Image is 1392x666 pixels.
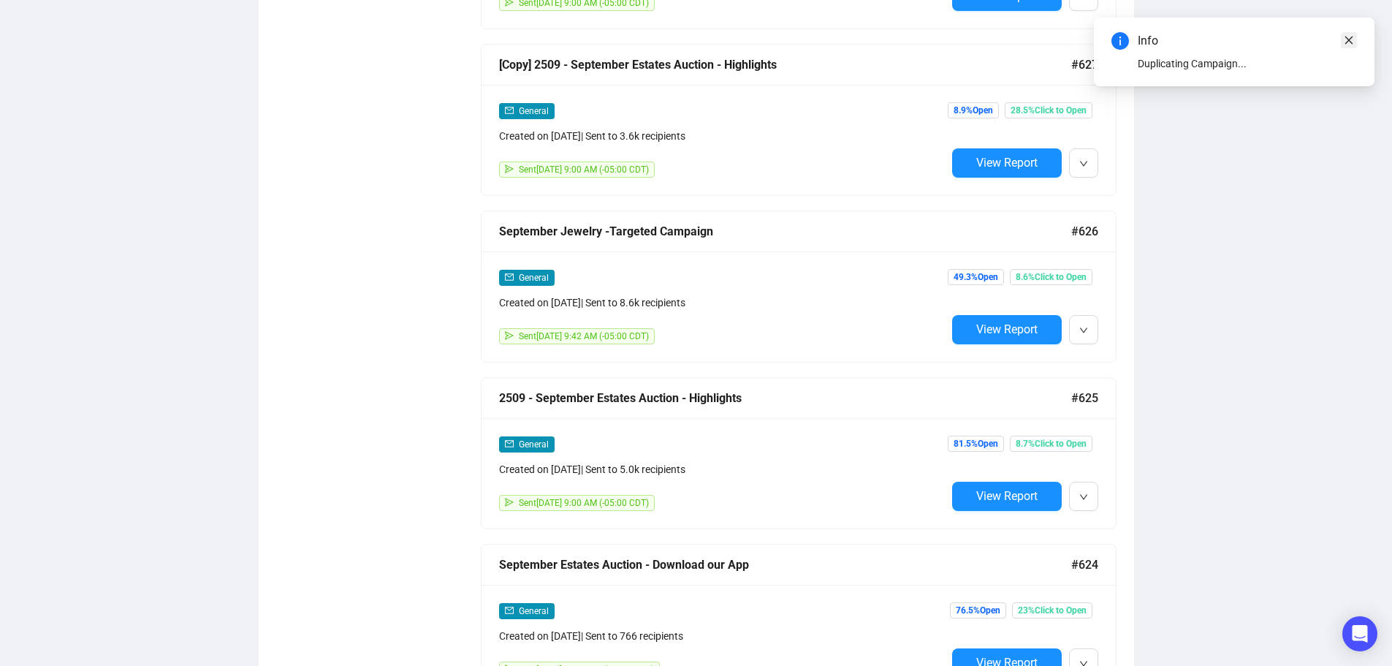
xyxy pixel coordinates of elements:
[499,556,1071,574] div: September Estates Auction - Download our App
[499,628,946,644] div: Created on [DATE] | Sent to 766 recipients
[948,436,1004,452] span: 81.5% Open
[1341,32,1357,48] a: Close
[976,322,1038,336] span: View Report
[1071,389,1098,407] span: #625
[1012,602,1092,618] span: 23% Click to Open
[976,156,1038,170] span: View Report
[952,148,1062,178] button: View Report
[519,439,549,450] span: General
[952,315,1062,344] button: View Report
[519,106,549,116] span: General
[976,489,1038,503] span: View Report
[1010,436,1092,452] span: 8.7% Click to Open
[499,461,946,477] div: Created on [DATE] | Sent to 5.0k recipients
[505,273,514,281] span: mail
[1342,616,1377,651] div: Open Intercom Messenger
[481,44,1117,196] a: [Copy] 2509 - September Estates Auction - Highlights#627mailGeneralCreated on [DATE]| Sent to 3.6...
[1071,222,1098,241] span: #626
[505,331,514,340] span: send
[505,164,514,173] span: send
[1005,102,1092,118] span: 28.5% Click to Open
[952,482,1062,511] button: View Report
[505,106,514,115] span: mail
[1138,32,1357,50] div: Info
[1079,326,1088,335] span: down
[481,211,1117,363] a: September Jewelry -Targeted Campaign#626mailGeneralCreated on [DATE]| Sent to 8.6k recipientssend...
[481,377,1117,529] a: 2509 - September Estates Auction - Highlights#625mailGeneralCreated on [DATE]| Sent to 5.0k recip...
[1138,56,1357,72] div: Duplicating Campaign...
[948,102,999,118] span: 8.9% Open
[519,606,549,616] span: General
[948,269,1004,285] span: 49.3% Open
[499,295,946,311] div: Created on [DATE] | Sent to 8.6k recipients
[519,331,649,341] span: Sent [DATE] 9:42 AM (-05:00 CDT)
[1071,56,1098,74] span: #627
[519,498,649,508] span: Sent [DATE] 9:00 AM (-05:00 CDT)
[950,602,1006,618] span: 76.5% Open
[519,273,549,283] span: General
[1079,159,1088,168] span: down
[1111,32,1129,50] span: info-circle
[1344,35,1354,45] span: close
[1071,556,1098,574] span: #624
[499,389,1071,407] div: 2509 - September Estates Auction - Highlights
[519,164,649,175] span: Sent [DATE] 9:00 AM (-05:00 CDT)
[505,498,514,507] span: send
[499,56,1071,74] div: [Copy] 2509 - September Estates Auction - Highlights
[499,128,946,144] div: Created on [DATE] | Sent to 3.6k recipients
[1079,493,1088,502] span: down
[505,439,514,448] span: mail
[1010,269,1092,285] span: 8.6% Click to Open
[499,222,1071,241] div: September Jewelry -Targeted Campaign
[505,606,514,615] span: mail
